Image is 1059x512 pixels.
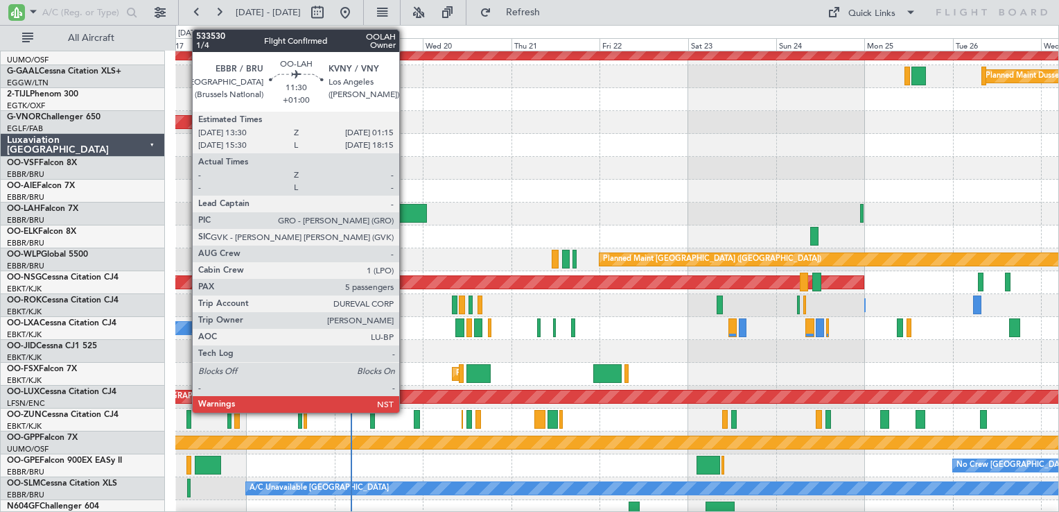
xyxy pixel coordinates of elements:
[7,502,40,511] span: N604GF
[236,6,301,19] span: [DATE] - [DATE]
[7,502,99,511] a: N604GFChallenger 604
[7,90,78,99] a: 2-TIJLPhenom 300
[864,38,952,51] div: Mon 25
[511,38,599,51] div: Thu 21
[7,319,116,327] a: OO-LXACessna Citation CJ4
[7,296,42,305] span: OO-ROK
[7,375,42,386] a: EBKT/KJK
[7,205,78,213] a: OO-LAHFalcon 7X
[99,386,317,407] div: Planned Maint [GEOGRAPHIC_DATA] ([GEOGRAPHIC_DATA])
[7,228,76,236] a: OO-ELKFalcon 8X
[7,113,41,121] span: G-VNOR
[335,38,423,51] div: Tue 19
[7,411,119,419] a: OO-ZUNCessna Citation CJ4
[473,1,557,24] button: Refresh
[7,342,36,350] span: OO-JID
[7,90,30,99] span: 2-TIJL
[7,123,43,134] a: EGLF/FAB
[7,398,45,409] a: LFSN/ENC
[15,27,150,49] button: All Aircraft
[7,228,38,236] span: OO-ELK
[7,296,119,305] a: OO-ROKCessna Citation CJ4
[7,169,44,180] a: EBBR/BRU
[7,467,44,477] a: EBBR/BRU
[158,38,246,51] div: Sun 17
[7,444,49,454] a: UUMO/OSF
[953,38,1041,51] div: Tue 26
[7,159,39,167] span: OO-VSF
[7,67,39,76] span: G-GAAL
[7,411,42,419] span: OO-ZUN
[7,456,122,465] a: OO-GPEFalcon 900EX EASy II
[7,365,77,373] a: OO-FSXFalcon 7X
[7,342,97,350] a: OO-JIDCessna CJ1 525
[7,101,45,111] a: EGTK/OXF
[7,182,37,190] span: OO-AIE
[7,479,40,488] span: OO-SLM
[246,38,334,51] div: Mon 18
[7,319,40,327] span: OO-LXA
[7,352,42,363] a: EBKT/KJK
[7,250,41,259] span: OO-WLP
[7,479,117,488] a: OO-SLMCessna Citation XLS
[688,38,776,51] div: Sat 23
[776,38,864,51] div: Sun 24
[848,7,895,21] div: Quick Links
[7,238,44,248] a: EBBR/BRU
[7,421,42,432] a: EBKT/KJK
[7,273,42,282] span: OO-NSG
[7,490,44,500] a: EBBR/BRU
[7,55,49,65] a: UUMO/OSF
[7,273,119,282] a: OO-NSGCessna Citation CJ4
[7,261,44,271] a: EBBR/BRU
[338,318,596,339] div: A/C Unavailable [GEOGRAPHIC_DATA] ([GEOGRAPHIC_DATA] National)
[7,434,78,442] a: OO-GPPFalcon 7X
[494,8,552,17] span: Refresh
[7,307,42,317] a: EBKT/KJK
[423,38,511,51] div: Wed 20
[7,215,44,225] a: EBBR/BRU
[7,205,40,213] span: OO-LAH
[7,284,42,294] a: EBKT/KJK
[7,182,75,190] a: OO-AIEFalcon 7X
[456,364,618,384] div: Planned Maint Kortrijk-[GEOGRAPHIC_DATA]
[7,434,40,442] span: OO-GPP
[821,1,923,24] button: Quick Links
[7,192,44,203] a: EBBR/BRU
[36,33,146,43] span: All Aircraft
[7,250,88,259] a: OO-WLPGlobal 5500
[7,67,121,76] a: G-GAALCessna Citation XLS+
[599,38,688,51] div: Fri 22
[7,113,100,121] a: G-VNORChallenger 650
[7,388,40,396] span: OO-LUX
[7,159,77,167] a: OO-VSFFalcon 8X
[42,2,122,23] input: A/C (Reg. or Type)
[178,28,202,40] div: [DATE]
[250,478,389,499] div: A/C Unavailable [GEOGRAPHIC_DATA]
[7,456,40,465] span: OO-GPE
[603,249,821,270] div: Planned Maint [GEOGRAPHIC_DATA] ([GEOGRAPHIC_DATA])
[7,388,116,396] a: OO-LUXCessna Citation CJ4
[7,330,42,340] a: EBKT/KJK
[7,365,39,373] span: OO-FSX
[7,78,49,88] a: EGGW/LTN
